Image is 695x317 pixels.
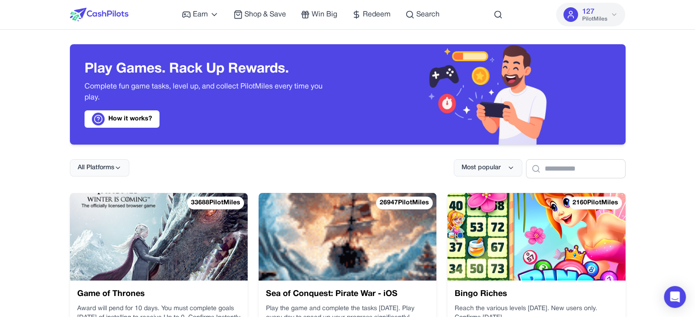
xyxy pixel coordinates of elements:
a: How it works? [85,110,159,128]
span: All Platforms [78,163,114,172]
span: Earn [193,9,208,20]
div: Open Intercom Messenger [664,286,686,308]
span: 127 [582,6,594,17]
div: 33688 PilotMiles [187,197,244,209]
span: Redeem [363,9,391,20]
div: 2160 PilotMiles [569,197,622,209]
img: Bingo Riches [447,193,625,281]
h3: Sea of Conquest: Pirate War - iOS [266,288,429,301]
button: Most popular [454,159,522,177]
a: Win Big [301,9,337,20]
img: Game of Thrones [70,193,248,281]
span: Shop & Save [244,9,286,20]
span: Most popular [462,163,501,172]
a: Search [405,9,440,20]
img: CashPilots Logo [70,8,128,21]
h3: Game of Thrones [77,288,240,301]
span: Search [416,9,440,20]
button: All Platforms [70,159,129,177]
img: Sea of Conquest: Pirate War - iOS [259,193,436,281]
a: Shop & Save [233,9,286,20]
span: PilotMiles [582,16,607,23]
span: Win Big [312,9,337,20]
img: Header decoration [416,44,557,145]
p: Complete fun game tasks, level up, and collect PilotMiles every time you play. [85,81,333,103]
div: 26947 PilotMiles [376,197,433,209]
h3: Bingo Riches [455,288,618,301]
a: Redeem [352,9,391,20]
h3: Play Games. Rack Up Rewards. [85,61,333,78]
button: 127PilotMiles [556,3,625,26]
a: Earn [182,9,219,20]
